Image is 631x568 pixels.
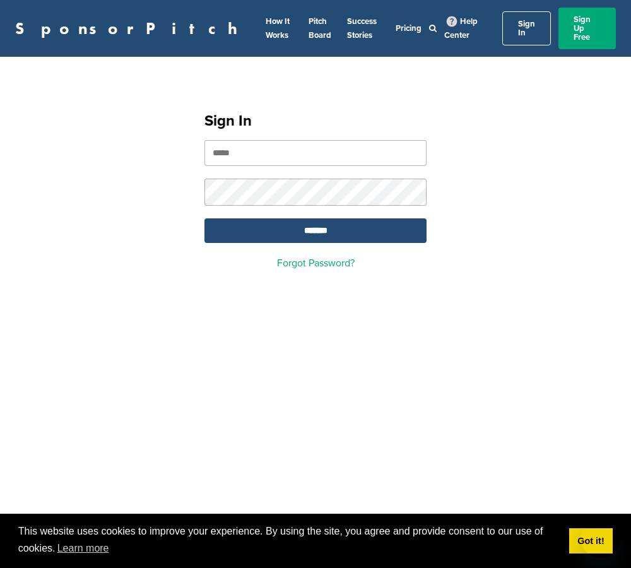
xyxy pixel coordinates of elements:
[444,14,478,43] a: Help Center
[581,518,621,558] iframe: Button to launch messaging window
[347,16,377,40] a: Success Stories
[558,8,616,49] a: Sign Up Free
[266,16,290,40] a: How It Works
[15,20,245,37] a: SponsorPitch
[204,110,427,133] h1: Sign In
[309,16,331,40] a: Pitch Board
[569,528,613,553] a: dismiss cookie message
[502,11,551,45] a: Sign In
[396,23,422,33] a: Pricing
[18,524,559,558] span: This website uses cookies to improve your experience. By using the site, you agree and provide co...
[277,257,355,269] a: Forgot Password?
[56,539,111,558] a: learn more about cookies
